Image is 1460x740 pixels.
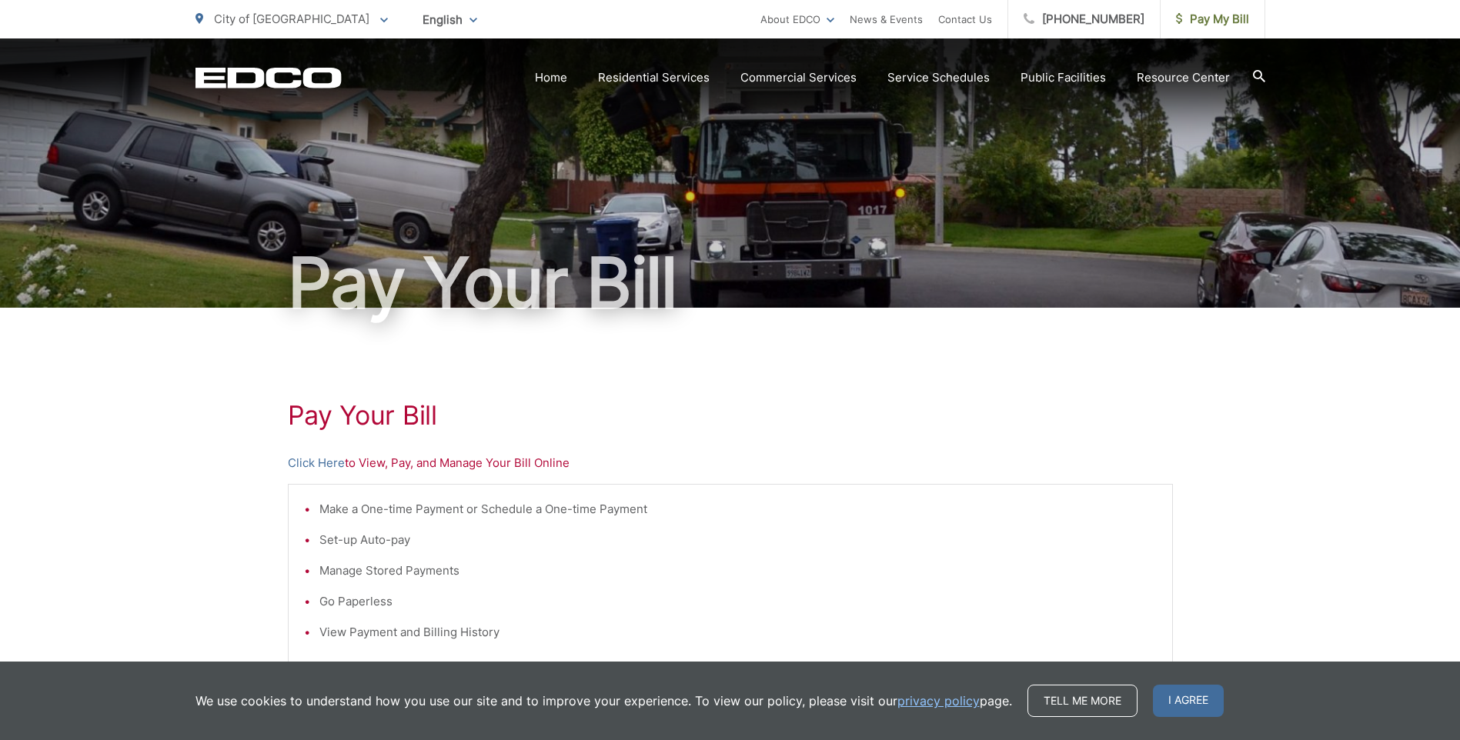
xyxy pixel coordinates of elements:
[319,623,1157,642] li: View Payment and Billing History
[214,12,369,26] span: City of [GEOGRAPHIC_DATA]
[319,531,1157,549] li: Set-up Auto-pay
[319,592,1157,611] li: Go Paperless
[1027,685,1138,717] a: Tell me more
[1153,685,1224,717] span: I agree
[288,454,1173,472] p: to View, Pay, and Manage Your Bill Online
[195,67,342,88] a: EDCD logo. Return to the homepage.
[411,6,489,33] span: English
[760,10,834,28] a: About EDCO
[1176,10,1249,28] span: Pay My Bill
[1137,68,1230,87] a: Resource Center
[740,68,857,87] a: Commercial Services
[535,68,567,87] a: Home
[1021,68,1106,87] a: Public Facilities
[850,10,923,28] a: News & Events
[288,454,345,472] a: Click Here
[887,68,990,87] a: Service Schedules
[938,10,992,28] a: Contact Us
[195,692,1012,710] p: We use cookies to understand how you use our site and to improve your experience. To view our pol...
[288,400,1173,431] h1: Pay Your Bill
[319,500,1157,518] li: Make a One-time Payment or Schedule a One-time Payment
[897,692,980,710] a: privacy policy
[598,68,710,87] a: Residential Services
[195,245,1265,322] h1: Pay Your Bill
[319,562,1157,580] li: Manage Stored Payments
